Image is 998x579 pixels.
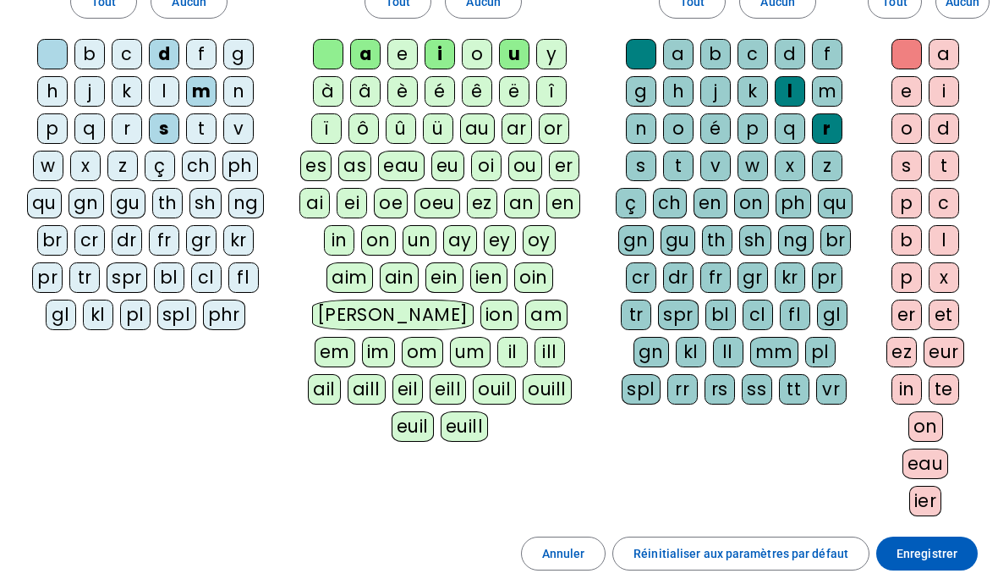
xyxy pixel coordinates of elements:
div: br [820,225,851,256]
div: kr [775,262,805,293]
div: im [362,337,395,367]
div: ng [778,225,814,256]
span: Enregistrer [897,543,957,564]
div: d [775,39,805,69]
div: eil [392,374,424,405]
div: è [387,76,418,107]
div: er [549,151,579,181]
div: pl [120,300,151,330]
div: g [626,76,656,107]
div: c [738,39,768,69]
div: ey [484,225,516,256]
div: am [525,300,568,330]
div: ç [616,188,646,218]
div: sh [739,225,771,256]
div: ll [713,337,743,367]
div: f [812,39,842,69]
span: Annuler [542,543,585,564]
div: c [929,188,959,218]
div: aim [326,262,373,293]
div: eu [431,151,464,181]
div: eill [430,374,466,405]
div: w [33,151,63,181]
div: on [734,188,769,218]
div: q [775,113,805,144]
div: phr [203,300,246,330]
div: gr [186,225,217,256]
div: s [149,113,179,144]
div: ez [467,188,497,218]
div: br [37,225,68,256]
div: qu [27,188,62,218]
div: in [891,374,922,405]
div: j [700,76,731,107]
div: e [891,76,922,107]
div: ng [228,188,264,218]
div: ç [145,151,175,181]
div: ch [653,188,687,218]
div: bl [705,300,736,330]
div: um [450,337,491,367]
div: â [350,76,381,107]
div: es [300,151,332,181]
div: o [462,39,492,69]
div: o [663,113,694,144]
div: pl [805,337,836,367]
div: t [929,151,959,181]
div: p [37,113,68,144]
button: Réinitialiser aux paramètres par défaut [612,537,869,571]
div: z [812,151,842,181]
div: spr [107,262,147,293]
div: b [700,39,731,69]
div: x [775,151,805,181]
div: ô [348,113,379,144]
div: te [929,374,959,405]
div: x [70,151,101,181]
div: p [891,262,922,293]
div: et [929,300,959,330]
div: v [700,151,731,181]
button: Enregistrer [876,537,978,571]
div: n [626,113,656,144]
div: spl [622,374,661,405]
div: dr [112,225,142,256]
div: i [929,76,959,107]
div: th [152,188,183,218]
div: ê [462,76,492,107]
div: rs [705,374,735,405]
div: spr [658,300,699,330]
div: q [74,113,105,144]
div: ain [380,262,419,293]
div: kl [83,300,113,330]
div: y [536,39,567,69]
div: r [112,113,142,144]
div: é [425,76,455,107]
div: fr [700,262,731,293]
div: ouil [473,374,516,405]
div: d [929,113,959,144]
span: Réinitialiser aux paramètres par défaut [633,543,848,564]
div: au [460,113,495,144]
div: k [112,76,142,107]
div: u [499,39,529,69]
div: ph [776,188,811,218]
div: cl [743,300,773,330]
div: eau [902,449,949,479]
div: vr [816,374,847,405]
div: as [338,151,371,181]
div: un [403,225,436,256]
div: en [694,188,727,218]
div: é [700,113,731,144]
div: e [387,39,418,69]
div: z [107,151,138,181]
div: ail [308,374,341,405]
div: b [74,39,105,69]
div: m [812,76,842,107]
div: fr [149,225,179,256]
div: f [186,39,217,69]
div: cr [626,262,656,293]
button: Annuler [521,537,606,571]
div: qu [818,188,853,218]
div: gl [817,300,847,330]
div: s [891,151,922,181]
